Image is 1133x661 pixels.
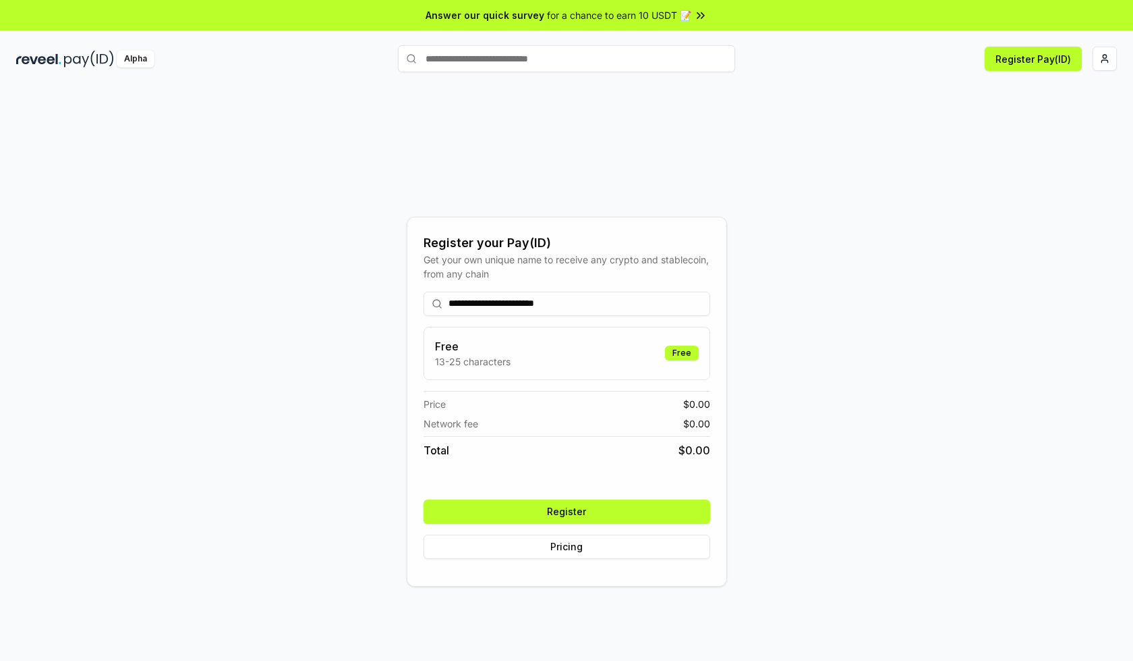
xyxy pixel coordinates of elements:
div: Get your own unique name to receive any crypto and stablecoin, from any chain [424,253,710,281]
span: $ 0.00 [683,397,710,411]
span: Total [424,442,449,458]
div: Free [665,346,699,361]
div: Alpha [117,51,154,68]
span: $ 0.00 [678,442,710,458]
span: Answer our quick survey [426,8,544,22]
span: for a chance to earn 10 USDT 📝 [547,8,691,22]
img: pay_id [64,51,114,68]
button: Register [424,500,710,524]
button: Pricing [424,535,710,559]
div: Register your Pay(ID) [424,234,710,253]
h3: Free [435,338,511,354]
span: Price [424,397,446,411]
img: reveel_dark [16,51,61,68]
p: 13-25 characters [435,354,511,369]
span: Network fee [424,417,478,431]
button: Register Pay(ID) [985,47,1082,71]
span: $ 0.00 [683,417,710,431]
